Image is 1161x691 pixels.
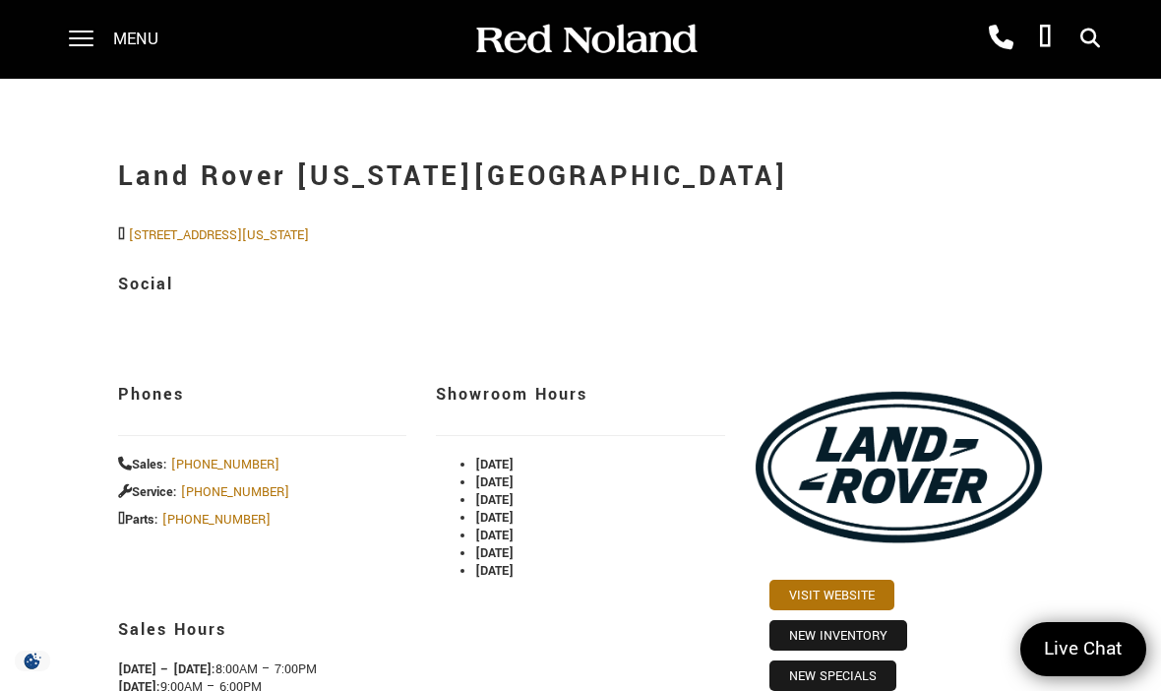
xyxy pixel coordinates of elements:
a: [PHONE_NUMBER] [162,511,271,529]
h3: Social [118,264,1043,305]
strong: Sales: [118,456,167,473]
strong: [DATE] [475,527,514,544]
img: Opt-Out Icon [10,651,55,671]
img: Red Noland Auto Group [472,23,699,57]
strong: [DATE] [475,473,514,491]
a: [PHONE_NUMBER] [171,456,279,473]
a: [STREET_ADDRESS][US_STATE] [129,226,309,244]
h1: Land Rover [US_STATE][GEOGRAPHIC_DATA] [118,138,1043,217]
section: Click to Open Cookie Consent Modal [10,651,55,671]
span: Live Chat [1034,636,1132,662]
a: Live Chat [1020,622,1146,676]
strong: [DATE] [475,509,514,527]
strong: Service: [118,483,177,501]
strong: [DATE] – [DATE]: [118,660,215,678]
a: New Inventory [769,620,907,651]
a: Visit Website [769,580,894,610]
strong: [DATE] [475,456,514,473]
strong: [DATE] [475,491,514,509]
a: New Specials [769,660,896,691]
strong: Parts: [118,511,158,529]
strong: [DATE] [475,562,514,580]
strong: [DATE] [475,544,514,562]
h3: Sales Hours [118,609,725,651]
h3: Showroom Hours [436,374,724,415]
h3: Phones [118,374,406,415]
a: [PHONE_NUMBER] [181,483,289,501]
img: Land Rover Colorado Springs [755,354,1043,580]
